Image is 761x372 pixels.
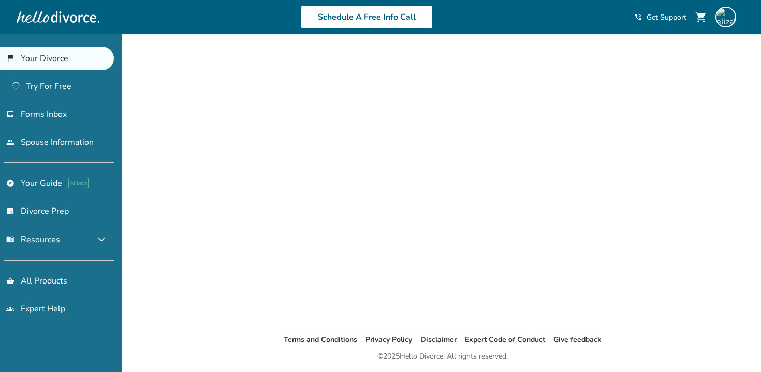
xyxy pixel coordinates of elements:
span: Forms Inbox [21,109,67,120]
a: Expert Code of Conduct [465,335,545,345]
span: explore [6,179,14,187]
span: flag_2 [6,54,14,63]
span: AI beta [68,178,89,188]
span: list_alt_check [6,207,14,215]
span: shopping_basket [6,277,14,285]
span: menu_book [6,235,14,244]
a: Terms and Conditions [284,335,357,345]
span: inbox [6,110,14,118]
span: groups [6,305,14,313]
li: Disclaimer [420,334,457,346]
a: Schedule A Free Info Call [301,5,433,29]
span: people [6,138,14,146]
span: phone_in_talk [634,13,642,21]
li: Give feedback [553,334,602,346]
a: Privacy Policy [365,335,412,345]
span: expand_more [95,233,108,246]
div: © 2025 Hello Divorce. All rights reserved. [377,350,508,363]
span: Resources [6,234,60,245]
span: shopping_cart [695,11,707,23]
img: elizabeth.tran27@gmail.com [715,7,736,27]
a: phone_in_talkGet Support [634,12,686,22]
span: Get Support [647,12,686,22]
